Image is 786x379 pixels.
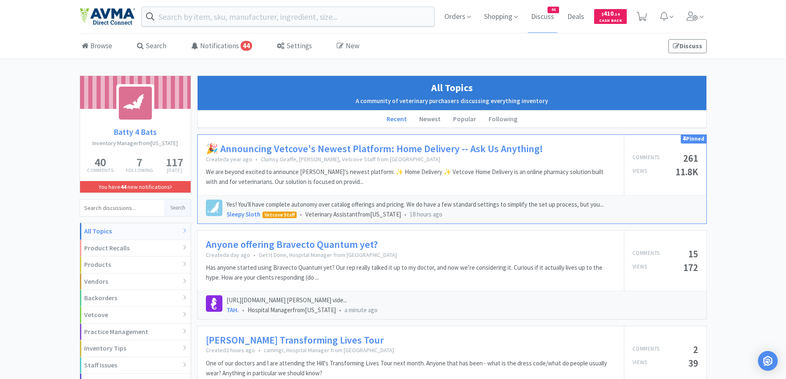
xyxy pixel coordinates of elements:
[87,156,113,168] h5: 40
[410,210,442,218] span: 18 hours ago
[80,125,191,139] a: Batty 4 Bats
[80,181,191,193] a: You have44 new notifications
[165,200,191,216] button: Search
[688,249,698,259] h5: 15
[602,9,620,17] span: 410
[380,111,413,128] li: Recent
[80,257,191,273] div: Products
[275,34,314,59] a: Settings
[339,306,341,314] span: •
[120,183,126,191] strong: 44
[206,143,543,155] a: 🎉 Announcing Vetcove's Newest Platform: Home Delivery -- Ask Us Anything!
[253,251,255,259] span: •
[633,345,660,354] p: Comments
[206,346,616,354] p: Created 2 hours ago cammgr, Hospital Manager from [GEOGRAPHIC_DATA]
[242,306,244,314] span: •
[206,239,378,251] a: Anyone offering Bravecto Quantum yet?
[227,295,698,305] p: [URL][DOMAIN_NAME] [PERSON_NAME] vide...
[633,153,660,163] p: Comments
[614,12,620,17] span: . 14
[447,111,482,128] li: Popular
[87,168,113,173] p: Comments
[681,135,706,144] div: Pinned
[80,307,191,324] div: Vetcove
[206,251,616,259] p: Created a day ago Get It Done, Hospital Manager from [GEOGRAPHIC_DATA]
[345,306,378,314] span: a minute ago
[548,7,559,13] span: 44
[633,249,660,259] p: Comments
[202,96,702,106] h2: A community of veterinary purchasers discussing everything inventory
[227,306,239,314] a: TAH.
[688,358,698,368] h5: 39
[758,351,778,371] div: Open Intercom Messenger
[683,153,698,163] h5: 261
[206,334,384,346] a: [PERSON_NAME] Transforming Lives Tour
[335,34,361,59] a: New
[602,12,604,17] span: $
[255,155,257,163] span: •
[126,156,153,168] h5: 7
[633,358,647,368] p: Views
[202,80,702,96] h1: All Topics
[80,8,135,25] img: e4e33dab9f054f5782a47901c742baa9_102.png
[482,111,524,128] li: Following
[668,39,707,53] a: Discuss
[683,263,698,272] h5: 172
[599,19,622,24] span: Cash Back
[80,34,114,59] a: Browse
[80,240,191,257] div: Product Recalls
[80,340,191,357] div: Inventory Tips
[80,324,191,341] div: Practice Management
[80,139,191,148] h2: Inventory Manager from [US_STATE]
[300,210,302,218] span: •
[227,200,698,210] p: Yes! You'll have complete autonomy over catalog offerings and pricing. We do have a few standard ...
[80,357,191,374] div: Staff Issues
[528,13,557,21] a: Discuss44
[564,13,588,21] a: Deals
[80,223,191,240] div: All Topics
[404,210,406,218] span: •
[166,168,183,173] p: [DATE]
[166,156,183,168] h5: 117
[263,212,296,218] span: Vetcove Staff
[241,41,252,51] span: 44
[693,345,698,354] h5: 2
[206,167,616,187] p: We are beyond excited to announce [PERSON_NAME]’s newest platform: ✨ Home Delivery ✨ Vetcove Home...
[633,263,647,272] p: Views
[80,290,191,307] div: Backorders
[675,167,698,177] h5: 11.8K
[227,210,698,219] div: Veterinary Assistant from [US_STATE]
[227,210,260,218] a: Sleepy Sloth
[227,305,698,315] div: Hospital Manager from [US_STATE]
[594,5,627,28] a: $410.14Cash Back
[80,200,165,216] input: Search discussions...
[258,346,260,354] span: •
[189,34,254,59] a: Notifications44
[206,263,616,282] p: Has anyone started using Bravecto Quantum yet? Our rep really talked it up to my doctor, and now ...
[135,34,168,59] a: Search
[206,155,616,163] p: Created a year ago Clumsy Giraffe, [PERSON_NAME], Vetcove Staff from [GEOGRAPHIC_DATA]
[142,7,434,26] input: Search by item, sku, manufacturer, ingredient, size...
[633,167,647,177] p: Views
[206,358,616,378] p: One of our doctors and I are attending the Hill's Transforming Lives Tour next month. Anyone that...
[413,111,447,128] li: Newest
[80,273,191,290] div: Vendors
[126,168,153,173] p: Following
